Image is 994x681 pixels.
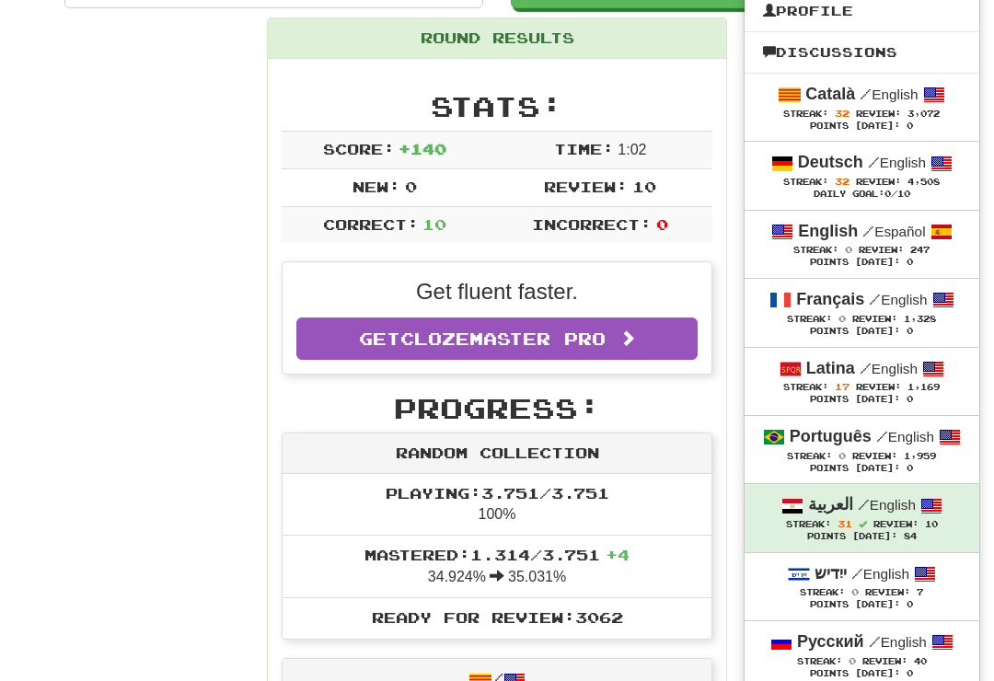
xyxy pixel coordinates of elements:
span: 1,169 [907,382,940,392]
small: English [858,497,916,513]
span: Streak: [797,656,842,666]
span: Review: [856,382,901,392]
div: Points [DATE]: 84 [763,531,961,543]
a: Deutsch /English Streak: 32 Review: 4,508 Daily Goal:0/10 [745,142,979,209]
small: English [868,155,926,170]
strong: العربية [808,495,853,514]
span: Review: [856,109,901,119]
div: Points [DATE]: 0 [763,599,961,611]
strong: Latina [806,359,855,377]
span: Review: [856,177,901,187]
span: Streak includes today. [859,520,867,528]
strong: Català [805,85,855,103]
span: 247 [910,245,930,255]
span: Review: [859,245,904,255]
span: 40 [914,656,927,666]
a: English /Español Streak: 0 Review: 247 Points [DATE]: 0 [745,211,979,278]
a: Català /English Streak: 32 Review: 3,072 Points [DATE]: 0 [745,74,979,141]
span: 4,508 [907,177,940,187]
a: Português /English Streak: 0 Review: 1,959 Points [DATE]: 0 [745,416,979,483]
small: English [851,566,909,582]
span: Review: [865,587,910,597]
strong: Português [790,427,872,445]
strong: Français [796,290,864,308]
span: / [860,86,872,102]
span: Streak: [793,245,838,255]
strong: Русский [797,632,864,651]
span: 31 [838,518,852,529]
a: Latina /English Streak: 17 Review: 1,169 Points [DATE]: 0 [745,348,979,415]
span: / [851,565,863,582]
span: 1,328 [904,314,936,324]
span: Streak: [787,451,832,461]
small: English [876,429,934,444]
span: 1,959 [904,451,936,461]
a: العربية /English Streak: 31 Review: 10 Points [DATE]: 84 [745,484,979,551]
div: Points [DATE]: 0 [763,394,961,406]
span: Streak: [783,382,828,392]
div: Points [DATE]: 0 [763,257,961,269]
span: 10 [925,519,938,529]
span: Streak: [783,177,828,187]
span: / [869,633,881,650]
div: Points [DATE]: 0 [763,668,961,680]
div: Points [DATE]: 0 [763,326,961,338]
span: Review: [862,656,907,666]
span: / [858,496,870,513]
small: English [860,87,918,102]
span: Review: [852,314,897,324]
span: / [860,360,872,376]
span: Review: [852,451,897,461]
div: Points [DATE]: 0 [763,121,961,133]
a: Discussions [745,40,979,64]
small: Español [862,224,925,239]
span: Streak: [800,587,845,597]
span: 0 [838,450,846,461]
strong: Deutsch [798,153,863,171]
span: / [876,428,888,444]
span: 0 [849,655,856,666]
span: 32 [835,108,850,119]
span: 32 [835,176,850,187]
span: Streak: [786,519,831,529]
small: English [869,292,927,307]
span: / [869,291,881,307]
span: 17 [835,381,850,392]
strong: ייִדיש [815,564,847,583]
strong: English [798,222,858,240]
span: Streak: [783,109,828,119]
span: 0 [838,313,846,324]
div: Points [DATE]: 0 [763,463,961,475]
div: Daily Goal: /10 [763,189,961,201]
span: 0 [851,586,859,597]
span: / [862,223,874,239]
small: English [869,634,927,650]
span: Review: [873,519,919,529]
span: 7 [917,587,923,597]
span: 0 [884,189,891,199]
span: Streak: [787,314,832,324]
span: / [868,154,880,170]
a: Français /English Streak: 0 Review: 1,328 Points [DATE]: 0 [745,279,979,346]
span: 3,072 [907,109,940,119]
span: 0 [845,244,852,255]
small: English [860,361,918,376]
a: ייִדיש /English Streak: 0 Review: 7 Points [DATE]: 0 [745,553,979,620]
